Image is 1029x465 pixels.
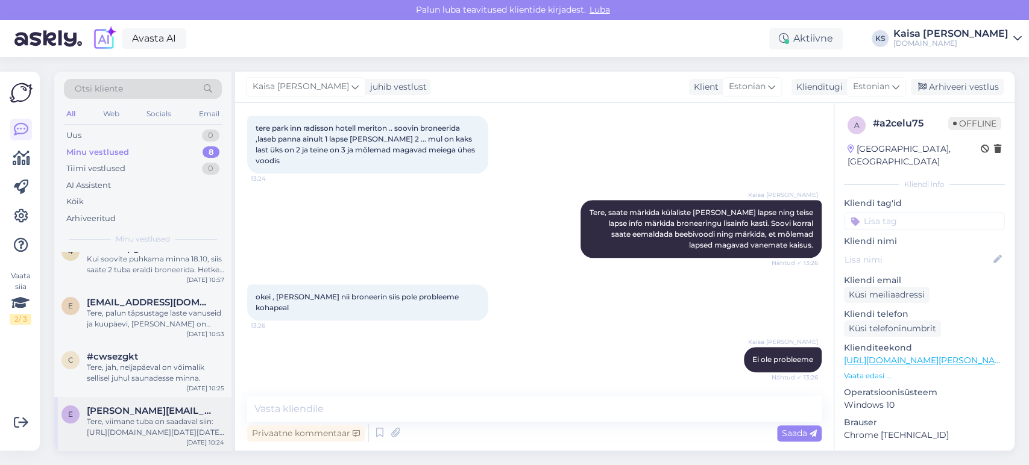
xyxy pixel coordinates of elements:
[187,275,224,284] div: [DATE] 10:57
[186,438,224,447] div: [DATE] 10:24
[66,179,111,192] div: AI Assistent
[64,106,78,122] div: All
[844,416,1005,429] p: Brauser
[87,254,224,275] div: Kui soovite puhkama minna 18.10, siis saate 2 tuba eraldi broneerida. Hetkel on hind alates 109 E...
[66,130,81,142] div: Uus
[202,163,219,175] div: 0
[911,79,1004,95] div: Arhiveeri vestlus
[251,321,296,330] span: 13:26
[66,213,116,225] div: Arhiveeritud
[253,80,349,93] span: Kaisa [PERSON_NAME]
[87,308,224,329] div: Tere, palun täpsustage laste vanuseid ja kuupäevi, [PERSON_NAME] on soov puhkama minna.
[752,355,813,364] span: Ei ole probleeme
[844,235,1005,248] p: Kliendi nimi
[848,143,981,168] div: [GEOGRAPHIC_DATA], [GEOGRAPHIC_DATA]
[748,337,818,346] span: Kaisa [PERSON_NAME]
[844,287,930,303] div: Küsi meiliaadressi
[948,117,1001,130] span: Offline
[10,81,33,104] img: Askly Logo
[893,39,1009,48] div: [DOMAIN_NAME]
[844,429,1005,442] p: Chrome [TECHNICAL_ID]
[844,342,1005,354] p: Klienditeekond
[772,258,818,267] span: Nähtud ✓ 13:26
[853,80,890,93] span: Estonian
[75,83,123,95] span: Otsi kliente
[92,26,117,51] img: explore-ai
[365,81,427,93] div: juhib vestlust
[187,384,224,393] div: [DATE] 10:25
[87,416,224,438] div: Tere, viimane tuba on saadaval siin: [URL][DOMAIN_NAME][DATE][DATE][GEOGRAPHIC_DATA]
[854,120,860,130] span: a
[844,370,1005,381] p: Vaata edasi ...
[844,320,941,337] div: Küsi telefoninumbrit
[87,362,224,384] div: Tere, jah, neljapäeval on võimalik sellisel juhul saunadesse minna.
[872,30,889,47] div: KS
[202,130,219,142] div: 0
[68,247,73,256] span: 4
[769,28,843,49] div: Aktiivne
[10,270,31,325] div: Vaata siia
[66,163,125,175] div: Tiimi vestlused
[247,425,365,442] div: Privaatne kommentaar
[782,428,817,438] span: Saada
[844,197,1005,210] p: Kliendi tag'id
[893,29,1009,39] div: Kaisa [PERSON_NAME]
[772,373,818,382] span: Nähtud ✓ 13:26
[10,314,31,325] div: 2 / 3
[251,174,296,183] span: 13:24
[87,351,138,362] span: #cwsezgkt
[122,28,186,49] a: Avasta AI
[256,292,461,312] span: okei , [PERSON_NAME] nii broneerin siis pole probleeme kohapeal
[844,386,1005,399] p: Operatsioonisüsteem
[187,329,224,339] div: [DATE] 10:53
[87,405,212,416] span: Elisabeth.pollu@gmail.com
[68,355,74,364] span: c
[844,179,1005,190] div: Kliendi info
[197,106,222,122] div: Email
[873,116,948,131] div: # a2celu75
[68,301,73,310] span: e
[66,196,84,208] div: Kõik
[66,146,129,158] div: Minu vestlused
[689,81,719,93] div: Klient
[844,308,1005,320] p: Kliendi telefon
[256,123,477,165] span: tere park inn radisson hotell meriton .. soovin broneerida ,laseb panna ainult 1 lapse [PERSON_NA...
[116,234,170,245] span: Minu vestlused
[845,253,991,266] input: Lisa nimi
[729,80,766,93] span: Estonian
[590,208,815,249] span: Tere, saate märkida külaliste [PERSON_NAME] lapse ning teise lapse info märkida broneeringu lisai...
[844,399,1005,411] p: Windows 10
[144,106,174,122] div: Socials
[101,106,122,122] div: Web
[844,274,1005,287] p: Kliendi email
[844,212,1005,230] input: Lisa tag
[791,81,843,93] div: Klienditugi
[586,4,614,15] span: Luba
[87,297,212,308] span: elenavain@hotmail.com
[203,146,219,158] div: 8
[893,29,1022,48] a: Kaisa [PERSON_NAME][DOMAIN_NAME]
[748,190,818,199] span: Kaisa [PERSON_NAME]
[68,410,73,419] span: E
